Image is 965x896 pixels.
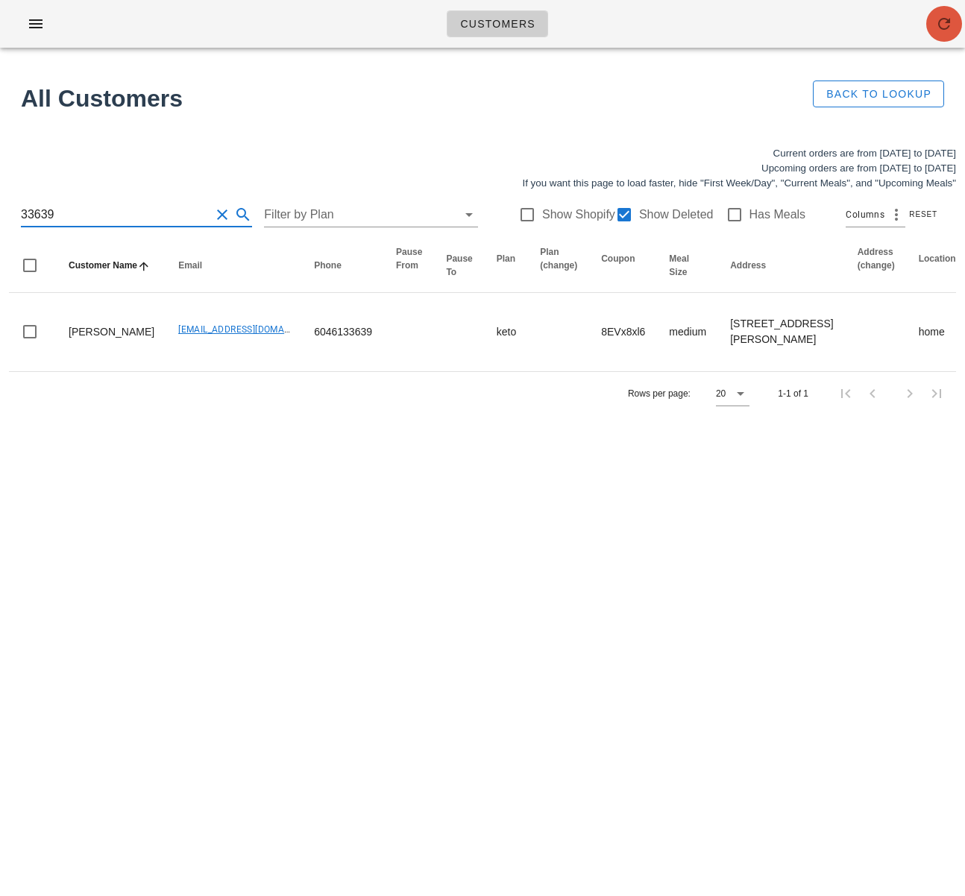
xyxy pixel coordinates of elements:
[908,210,937,218] span: Reset
[639,207,714,222] label: Show Deleted
[657,239,718,293] th: Meal Size: Not sorted. Activate to sort ascending.
[540,247,577,271] span: Plan (change)
[447,10,548,37] a: Customers
[302,239,384,293] th: Phone: Not sorted. Activate to sort ascending.
[57,293,166,371] td: [PERSON_NAME]
[919,253,956,264] span: Location
[314,260,342,271] span: Phone
[730,260,766,271] span: Address
[749,207,806,222] label: Has Meals
[846,203,905,227] div: Columns
[601,253,635,264] span: Coupon
[716,387,726,400] div: 20
[826,88,931,100] span: Back to Lookup
[446,253,472,277] span: Pause To
[396,247,422,271] span: Pause From
[178,260,202,271] span: Email
[528,239,589,293] th: Plan (change): Not sorted. Activate to sort ascending.
[813,81,944,107] button: Back to Lookup
[21,81,788,116] h1: All Customers
[264,203,477,227] div: Filter by Plan
[716,382,749,406] div: 20Rows per page:
[628,372,749,415] div: Rows per page:
[718,239,845,293] th: Address: Not sorted. Activate to sort ascending.
[57,239,166,293] th: Customer Name: Sorted ascending. Activate to sort descending.
[858,247,895,271] span: Address (change)
[213,206,231,224] button: Clear Search for customer
[778,387,808,400] div: 1-1 of 1
[69,260,137,271] span: Customer Name
[384,239,434,293] th: Pause From: Not sorted. Activate to sort ascending.
[434,239,484,293] th: Pause To: Not sorted. Activate to sort ascending.
[846,239,907,293] th: Address (change): Not sorted. Activate to sort ascending.
[497,253,515,264] span: Plan
[846,207,884,222] span: Columns
[657,293,718,371] td: medium
[178,324,327,335] a: [EMAIL_ADDRESS][DOMAIN_NAME]
[669,253,689,277] span: Meal Size
[485,239,528,293] th: Plan: Not sorted. Activate to sort ascending.
[542,207,615,222] label: Show Shopify
[166,239,302,293] th: Email: Not sorted. Activate to sort ascending.
[302,293,384,371] td: 6046133639
[718,293,845,371] td: [STREET_ADDRESS][PERSON_NAME]
[459,18,535,30] span: Customers
[485,293,528,371] td: keto
[589,239,657,293] th: Coupon: Not sorted. Activate to sort ascending.
[905,207,944,222] button: Reset
[589,293,657,371] td: 8EVx8xl6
